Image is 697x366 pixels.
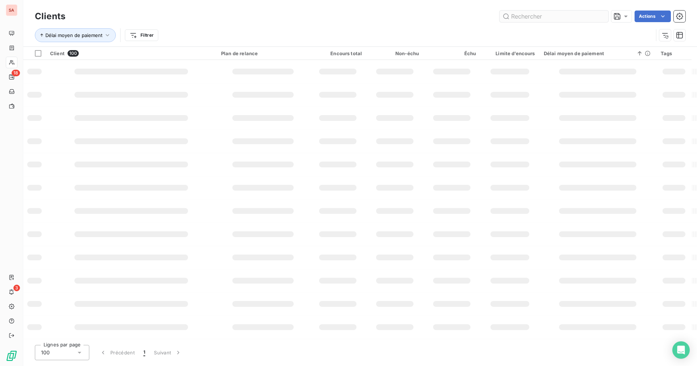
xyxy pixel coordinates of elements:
div: Non-échu [371,50,419,56]
button: Précédent [95,345,139,360]
div: Encours total [314,50,362,56]
span: Client [50,50,65,56]
span: 100 [41,349,50,356]
span: 3 [13,285,20,291]
span: 100 [68,50,79,57]
div: Tags [661,50,688,56]
img: Logo LeanPay [6,350,17,362]
div: Délai moyen de paiement [544,50,652,56]
button: Actions [635,11,671,22]
h3: Clients [35,10,65,23]
button: 1 [139,345,150,360]
span: 1 [143,349,145,356]
div: Limite d’encours [485,50,535,56]
div: Échu [428,50,476,56]
div: Open Intercom Messenger [672,341,690,359]
span: 18 [12,70,20,76]
button: Suivant [150,345,186,360]
input: Rechercher [500,11,608,22]
div: SA [6,4,17,16]
button: Délai moyen de paiement [35,28,116,42]
button: Filtrer [125,29,158,41]
div: Plan de relance [221,50,305,56]
span: Délai moyen de paiement [45,32,102,38]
